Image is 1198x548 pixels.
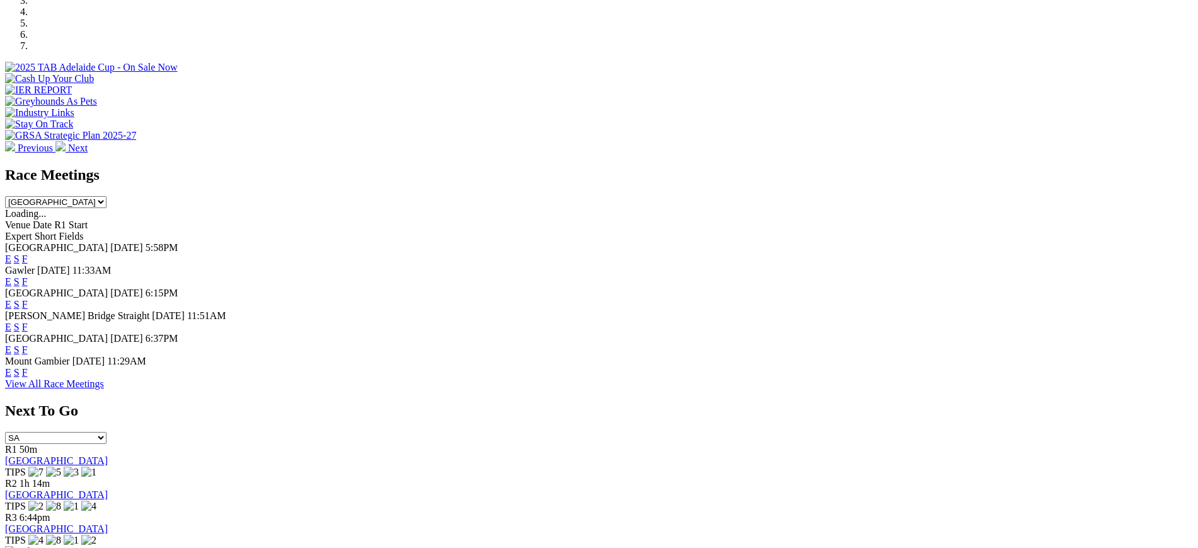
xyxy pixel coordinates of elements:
img: 1 [81,467,96,478]
span: [DATE] [110,288,143,298]
span: TIPS [5,501,26,511]
a: E [5,276,11,287]
span: 50m [20,444,37,455]
img: 4 [81,501,96,512]
span: 11:51AM [187,310,226,321]
a: S [14,299,20,310]
span: [GEOGRAPHIC_DATA] [5,333,108,344]
a: E [5,322,11,332]
span: 11:29AM [107,356,146,366]
a: [GEOGRAPHIC_DATA] [5,523,108,534]
a: S [14,322,20,332]
a: S [14,367,20,378]
span: Fields [59,231,83,242]
img: 2 [81,535,96,546]
img: Cash Up Your Club [5,73,94,85]
img: 7 [28,467,43,478]
span: Mount Gambier [5,356,70,366]
span: 1h 14m [20,478,50,489]
span: R1 Start [54,219,88,230]
a: F [22,276,28,287]
h2: Next To Go [5,402,1193,419]
span: Short [35,231,57,242]
a: Previous [5,143,55,153]
a: [GEOGRAPHIC_DATA] [5,489,108,500]
img: IER REPORT [5,85,72,96]
span: Date [33,219,52,230]
span: Venue [5,219,30,230]
a: E [5,367,11,378]
a: S [14,254,20,264]
span: TIPS [5,467,26,477]
a: Next [55,143,88,153]
span: 6:44pm [20,512,50,523]
img: Stay On Track [5,119,73,130]
span: TIPS [5,535,26,545]
img: Industry Links [5,107,74,119]
img: 4 [28,535,43,546]
img: 8 [46,501,61,512]
h2: Race Meetings [5,166,1193,184]
a: F [22,322,28,332]
span: 5:58PM [146,242,178,253]
img: 2025 TAB Adelaide Cup - On Sale Now [5,62,178,73]
a: F [22,367,28,378]
img: chevron-right-pager-white.svg [55,141,66,151]
span: [DATE] [72,356,105,366]
span: [DATE] [110,333,143,344]
a: [GEOGRAPHIC_DATA] [5,455,108,466]
a: F [22,299,28,310]
span: Loading... [5,208,46,219]
span: [DATE] [152,310,185,321]
span: [PERSON_NAME] Bridge Straight [5,310,149,321]
span: 6:15PM [146,288,178,298]
img: 8 [46,535,61,546]
span: R3 [5,512,17,523]
span: [GEOGRAPHIC_DATA] [5,242,108,253]
img: 5 [46,467,61,478]
a: View All Race Meetings [5,378,104,389]
img: chevron-left-pager-white.svg [5,141,15,151]
img: GRSA Strategic Plan 2025-27 [5,130,136,141]
span: Previous [18,143,53,153]
a: S [14,344,20,355]
img: 3 [64,467,79,478]
a: F [22,344,28,355]
span: [DATE] [110,242,143,253]
span: [DATE] [37,265,70,276]
img: 1 [64,535,79,546]
a: F [22,254,28,264]
img: 1 [64,501,79,512]
span: [GEOGRAPHIC_DATA] [5,288,108,298]
a: E [5,299,11,310]
a: S [14,276,20,287]
span: 11:33AM [72,265,112,276]
img: 2 [28,501,43,512]
span: R2 [5,478,17,489]
a: E [5,344,11,355]
a: E [5,254,11,264]
span: Expert [5,231,32,242]
span: R1 [5,444,17,455]
span: Next [68,143,88,153]
img: Greyhounds As Pets [5,96,97,107]
span: Gawler [5,265,35,276]
span: 6:37PM [146,333,178,344]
